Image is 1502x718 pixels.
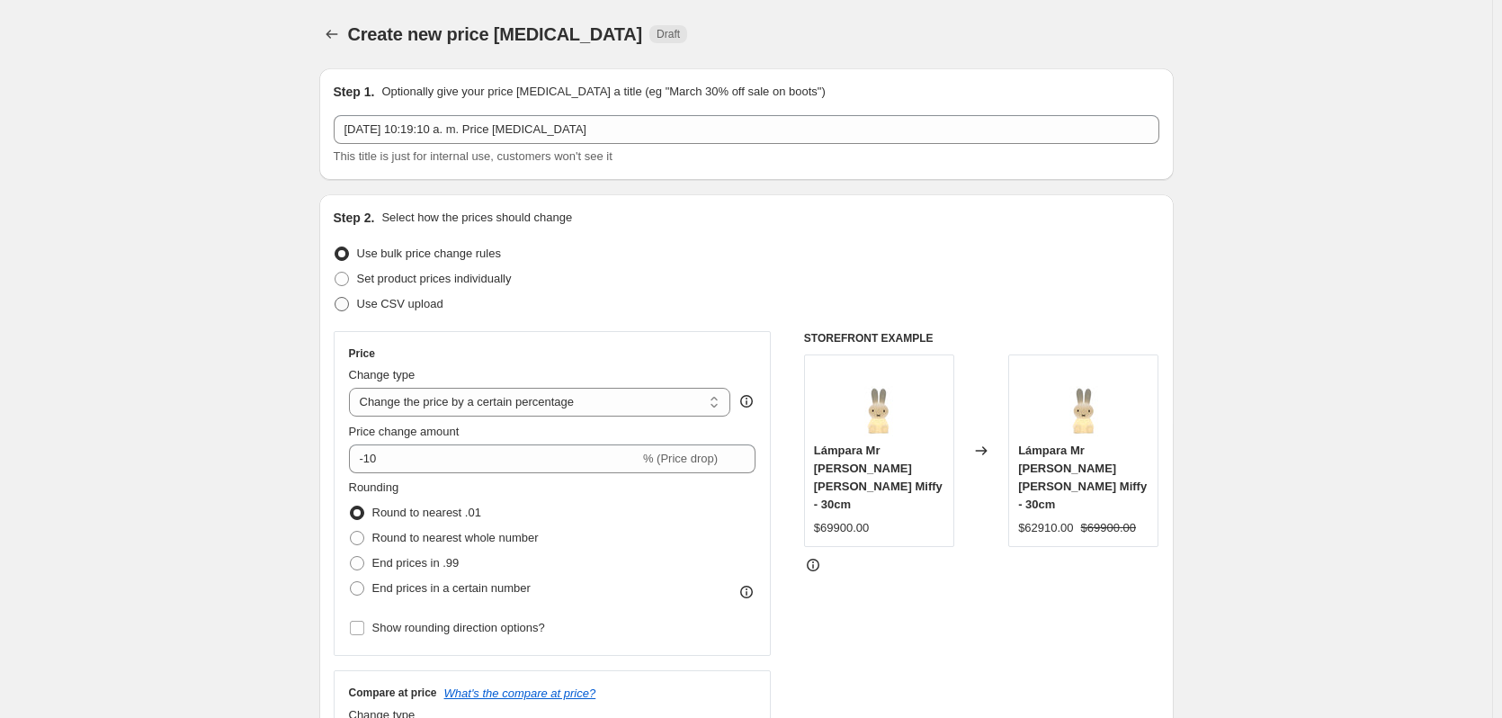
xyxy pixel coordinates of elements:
p: Optionally give your price [MEDICAL_DATA] a title (eg "March 30% off sale on boots") [381,83,825,101]
p: Select how the prices should change [381,209,572,227]
span: Use bulk price change rules [357,247,501,260]
img: 1_3f5fcc40-93ea-43f0-88c7-fa6a7c1c9bae_80x.jpg [1048,364,1120,436]
span: Price change amount [349,425,460,438]
div: $62910.00 [1018,519,1073,537]
span: End prices in .99 [372,556,460,570]
button: What's the compare at price? [444,687,596,700]
span: Lámpara Mr [PERSON_NAME] [PERSON_NAME] Miffy - 30cm [1018,444,1147,511]
img: 1_3f5fcc40-93ea-43f0-88c7-fa6a7c1c9bae_80x.jpg [843,364,915,436]
h3: Compare at price [349,686,437,700]
input: 30% off holiday sale [334,115,1159,144]
h2: Step 2. [334,209,375,227]
span: Show rounding direction options? [372,621,545,634]
span: Set product prices individually [357,272,512,285]
span: Lámpara Mr [PERSON_NAME] [PERSON_NAME] Miffy - 30cm [814,444,943,511]
span: Change type [349,368,416,381]
span: Round to nearest .01 [372,506,481,519]
span: This title is just for internal use, customers won't see it [334,149,612,163]
h2: Step 1. [334,83,375,101]
button: Price change jobs [319,22,344,47]
div: help [738,392,755,410]
input: -15 [349,444,639,473]
span: Rounding [349,480,399,494]
span: Round to nearest whole number [372,531,539,544]
span: End prices in a certain number [372,581,531,595]
span: Draft [657,27,680,41]
span: % (Price drop) [643,452,718,465]
h6: STOREFRONT EXAMPLE [804,331,1159,346]
h3: Price [349,346,375,361]
span: Create new price [MEDICAL_DATA] [348,24,643,44]
div: $69900.00 [814,519,869,537]
span: Use CSV upload [357,297,443,310]
strike: $69900.00 [1081,519,1136,537]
